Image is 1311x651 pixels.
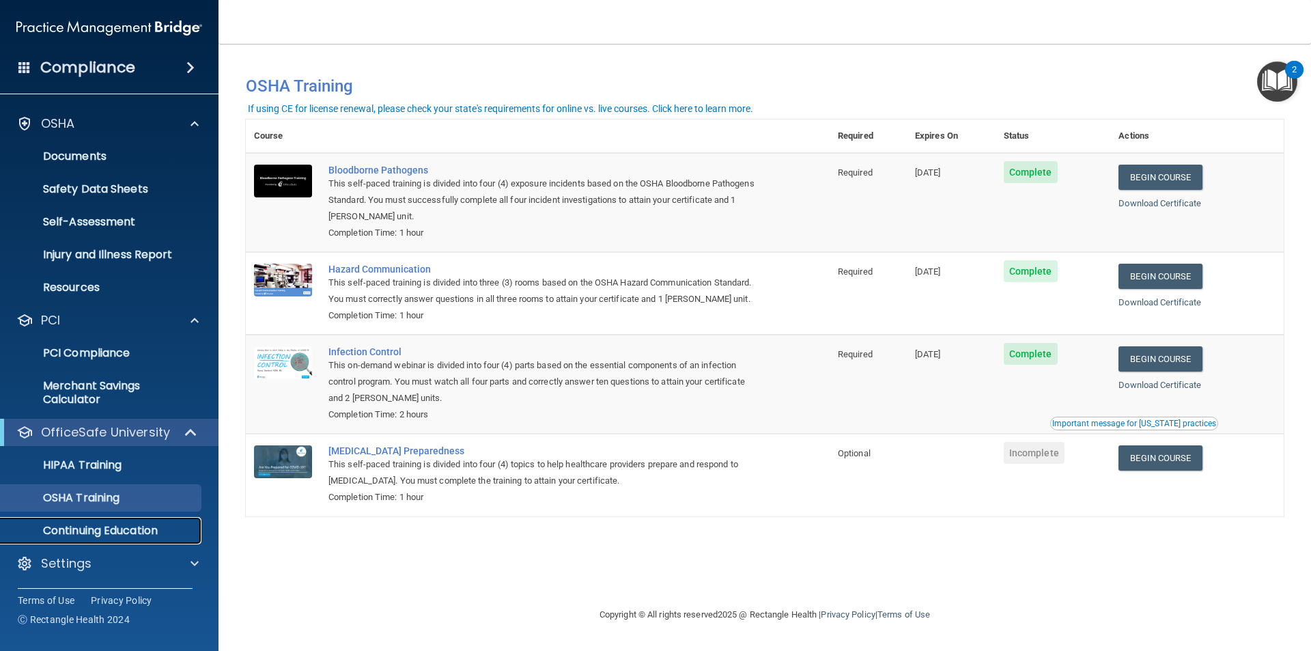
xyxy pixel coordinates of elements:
[18,594,74,607] a: Terms of Use
[9,379,195,406] p: Merchant Savings Calculator
[9,524,195,538] p: Continuing Education
[328,445,761,456] a: [MEDICAL_DATA] Preparedness
[1118,346,1202,372] a: Begin Course
[1257,61,1297,102] button: Open Resource Center, 2 new notifications
[1004,260,1058,282] span: Complete
[41,115,75,132] p: OSHA
[41,424,170,441] p: OfficeSafe University
[9,248,195,262] p: Injury and Illness Report
[996,120,1111,153] th: Status
[1004,442,1065,464] span: Incomplete
[328,406,761,423] div: Completion Time: 2 hours
[516,593,1014,637] div: Copyright © All rights reserved 2025 @ Rectangle Health | |
[246,77,1284,96] h4: OSHA Training
[40,58,135,77] h4: Compliance
[915,167,941,178] span: [DATE]
[246,102,755,115] button: If using CE for license renewal, please check your state's requirements for online vs. live cours...
[838,349,873,359] span: Required
[1052,419,1216,428] div: Important message for [US_STATE] practices
[328,176,761,225] div: This self-paced training is divided into four (4) exposure incidents based on the OSHA Bloodborne...
[9,281,195,294] p: Resources
[1110,120,1284,153] th: Actions
[328,275,761,307] div: This self-paced training is divided into three (3) rooms based on the OSHA Hazard Communication S...
[328,307,761,324] div: Completion Time: 1 hour
[1004,161,1058,183] span: Complete
[328,346,761,357] a: Infection Control
[1118,264,1202,289] a: Begin Course
[16,14,202,42] img: PMB logo
[16,555,199,572] a: Settings
[9,458,122,472] p: HIPAA Training
[9,215,195,229] p: Self-Assessment
[830,120,907,153] th: Required
[1118,297,1201,307] a: Download Certificate
[1118,380,1201,390] a: Download Certificate
[1118,445,1202,471] a: Begin Course
[838,448,871,458] span: Optional
[1292,70,1297,87] div: 2
[838,266,873,277] span: Required
[915,349,941,359] span: [DATE]
[877,609,930,620] a: Terms of Use
[821,609,875,620] a: Privacy Policy
[18,613,130,626] span: Ⓒ Rectangle Health 2024
[9,346,195,360] p: PCI Compliance
[9,491,119,505] p: OSHA Training
[907,120,996,153] th: Expires On
[16,424,198,441] a: OfficeSafe University
[328,357,761,406] div: This on-demand webinar is divided into four (4) parts based on the essential components of an inf...
[328,165,761,176] a: Bloodborne Pathogens
[16,115,199,132] a: OSHA
[248,104,753,113] div: If using CE for license renewal, please check your state's requirements for online vs. live cours...
[1050,417,1218,430] button: Read this if you are a dental practitioner in the state of CA
[328,489,761,505] div: Completion Time: 1 hour
[838,167,873,178] span: Required
[915,266,941,277] span: [DATE]
[9,182,195,196] p: Safety Data Sheets
[91,594,152,607] a: Privacy Policy
[1118,198,1201,208] a: Download Certificate
[328,456,761,489] div: This self-paced training is divided into four (4) topics to help healthcare providers prepare and...
[16,312,199,329] a: PCI
[328,225,761,241] div: Completion Time: 1 hour
[328,264,761,275] a: Hazard Communication
[9,150,195,163] p: Documents
[1118,165,1202,190] a: Begin Course
[41,555,91,572] p: Settings
[246,120,320,153] th: Course
[41,312,60,329] p: PCI
[1004,343,1058,365] span: Complete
